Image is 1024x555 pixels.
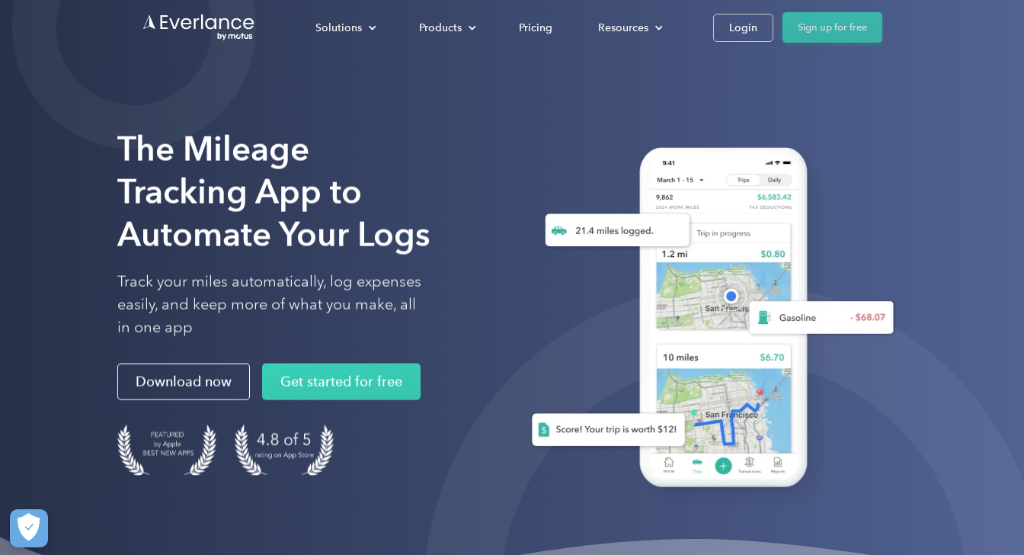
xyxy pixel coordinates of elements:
[419,18,462,37] div: Products
[713,14,773,42] a: Login
[507,132,906,510] img: Everlance, mileage tracker app, expense tracking app
[235,425,334,476] img: 4.9 out of 5 stars on the app store
[117,129,430,255] strong: The Mileage Tracking App to Automate Your Logs
[782,12,882,43] a: Sign up for free
[729,18,757,37] div: Login
[117,364,250,400] a: Download now
[598,18,648,37] div: Resources
[583,14,675,41] div: Resources
[300,14,389,41] div: Solutions
[10,509,48,547] button: Cookies Settings
[504,14,568,41] a: Pricing
[315,18,362,37] div: Solutions
[519,18,552,37] div: Pricing
[117,271,422,339] p: Track your miles automatically, log expenses easily, and keep more of what you make, all in one app
[142,13,256,42] a: Go to homepage
[117,425,216,476] img: Badge for Featured by Apple Best New Apps
[404,14,488,41] div: Products
[262,364,421,400] a: Get started for free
